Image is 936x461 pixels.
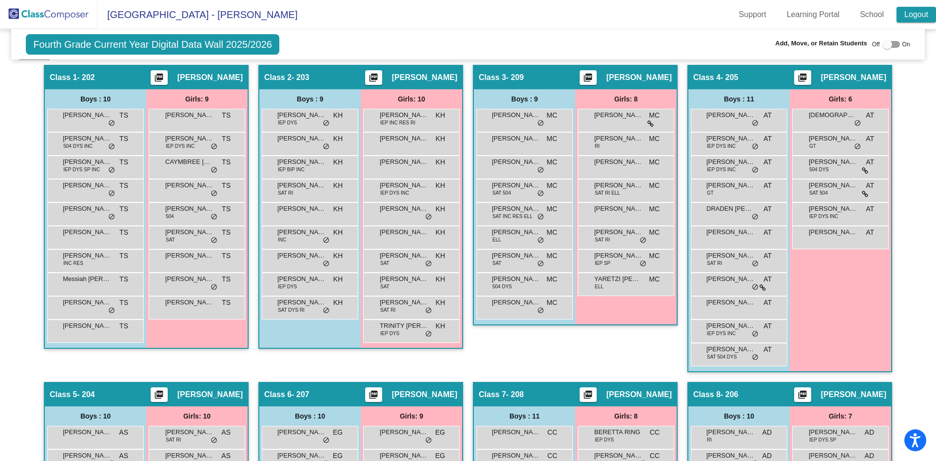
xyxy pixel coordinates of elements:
span: [PERSON_NAME] [492,251,541,261]
button: Print Students Details [580,387,597,402]
span: do_not_disturb_alt [211,213,217,221]
mat-icon: picture_as_pdf [797,390,808,403]
span: AT [763,204,772,214]
span: IEP INC RES RI [380,119,415,126]
span: DRADEN [PERSON_NAME] [706,204,755,214]
div: Boys : 10 [688,406,790,426]
span: do_not_disturb_alt [211,237,217,244]
button: Print Students Details [794,387,811,402]
span: Class 7 [479,390,506,400]
span: do_not_disturb_alt [211,190,217,198]
span: Class 1 [50,73,77,82]
a: School [852,7,892,22]
span: [PERSON_NAME] [606,73,672,82]
div: Girls: 10 [146,406,248,426]
span: KH [333,298,343,308]
span: MC [546,251,557,261]
span: [PERSON_NAME] [165,134,214,143]
span: MC [546,298,557,308]
span: [PERSON_NAME] [706,344,755,354]
span: MC [649,204,660,214]
div: Boys : 10 [259,406,361,426]
span: 504 [166,213,174,220]
span: [PERSON_NAME] [492,110,541,120]
span: IEP DYS INC [380,189,409,197]
span: IEP DYS [278,119,297,126]
span: [PERSON_NAME] [63,251,112,261]
span: [PERSON_NAME] [63,427,112,437]
span: do_not_disturb_alt [752,330,759,338]
span: IEP DYS INC [809,213,838,220]
span: SAT [166,236,175,243]
span: INC [278,236,286,243]
span: [PERSON_NAME] [277,157,326,167]
span: CC [650,427,660,438]
span: - 206 [721,390,738,400]
span: do_not_disturb_alt [640,260,646,268]
span: AS [221,427,231,438]
span: [PERSON_NAME] [594,180,643,190]
span: [PERSON_NAME] [63,321,112,331]
span: Class 3 [479,73,506,82]
span: SAT RI ELL [595,189,620,197]
span: SAT INC RES ELL [492,213,532,220]
button: Print Students Details [365,70,382,85]
span: CAYMBREE [PERSON_NAME] [165,157,214,167]
span: AT [866,134,874,144]
a: Learning Portal [779,7,848,22]
span: [PERSON_NAME] [277,180,326,190]
span: KH [436,134,445,144]
span: 504 DYS INC [63,142,93,150]
span: do_not_disturb_alt [425,260,432,268]
span: TS [222,134,231,144]
span: [PERSON_NAME] [63,180,112,190]
span: AT [763,251,772,261]
span: MC [546,227,557,238]
a: Logout [897,7,936,22]
div: Boys : 11 [688,89,790,109]
span: [PERSON_NAME] [63,157,112,167]
span: KH [436,274,445,284]
span: do_not_disturb_alt [854,120,861,127]
mat-icon: picture_as_pdf [368,390,379,403]
span: TS [222,110,231,120]
div: Girls: 6 [790,89,891,109]
span: [PERSON_NAME] [706,110,755,120]
span: KH [333,157,343,167]
span: [PERSON_NAME] [177,73,243,82]
span: AT [866,110,874,120]
span: ELL [595,283,604,290]
span: [PERSON_NAME] [809,157,858,167]
span: TS [119,298,128,308]
span: 504 DYS [492,283,512,290]
span: [PERSON_NAME] [492,157,541,167]
span: TS [119,157,128,167]
span: RI [595,142,600,150]
span: KH [333,274,343,284]
span: TRINITY [PERSON_NAME] [380,321,429,331]
span: ELL [492,236,501,243]
div: Girls: 9 [146,89,248,109]
span: MC [649,180,660,191]
span: AT [866,157,874,167]
span: KH [436,298,445,308]
span: [PERSON_NAME] [594,134,643,143]
span: [PERSON_NAME] [277,110,326,120]
span: [PERSON_NAME] [392,73,457,82]
span: [PERSON_NAME] [277,227,326,237]
span: - 204 [77,390,95,400]
span: [PERSON_NAME] [63,298,112,307]
span: - 205 [721,73,738,82]
span: [PERSON_NAME] [277,427,326,437]
span: MC [649,110,660,120]
span: KH [333,134,343,144]
mat-icon: picture_as_pdf [582,73,594,86]
span: SAT RI [707,260,722,267]
span: KH [333,251,343,261]
span: - 207 [292,390,309,400]
span: [PERSON_NAME] [63,227,112,237]
span: do_not_disturb_alt [537,237,544,244]
span: TS [119,134,128,144]
span: [PERSON_NAME][MEDICAL_DATA] [492,227,541,237]
span: AT [763,274,772,284]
